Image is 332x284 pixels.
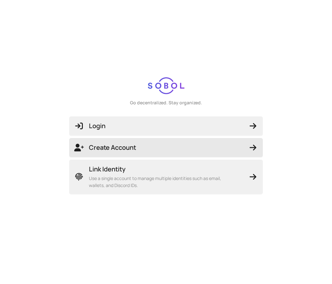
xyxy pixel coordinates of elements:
[69,160,263,194] button: Link IdentityUse a single account to manage multiple identities such as email, wallets, and Disco...
[74,121,258,130] span: Login
[89,165,235,174] span: Link Identity
[148,77,184,94] img: logo
[74,143,258,152] span: Create Account
[69,138,263,157] button: Create Account
[89,175,235,189] span: Use a single account to manage multiple identities such as email, wallets, and Discord IDs.
[69,116,263,135] button: Login
[130,99,202,106] div: Go decentralized. Stay organized.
